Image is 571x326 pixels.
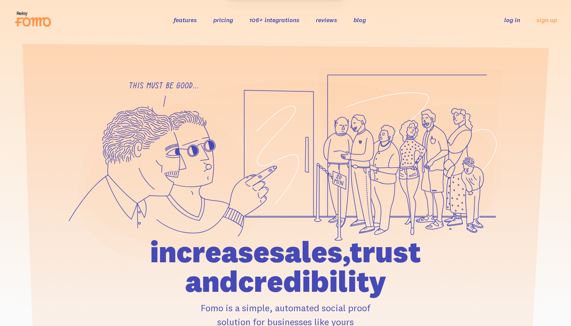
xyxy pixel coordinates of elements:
a: sign up [536,16,557,24]
a: blog [353,16,366,24]
a: pricing [213,16,233,24]
a: reviews [316,16,337,24]
a: features [174,16,197,24]
a: 106+ integrations [249,16,299,24]
a: log in [504,16,520,24]
h1: increase sales, trust and credibility [106,237,465,296]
